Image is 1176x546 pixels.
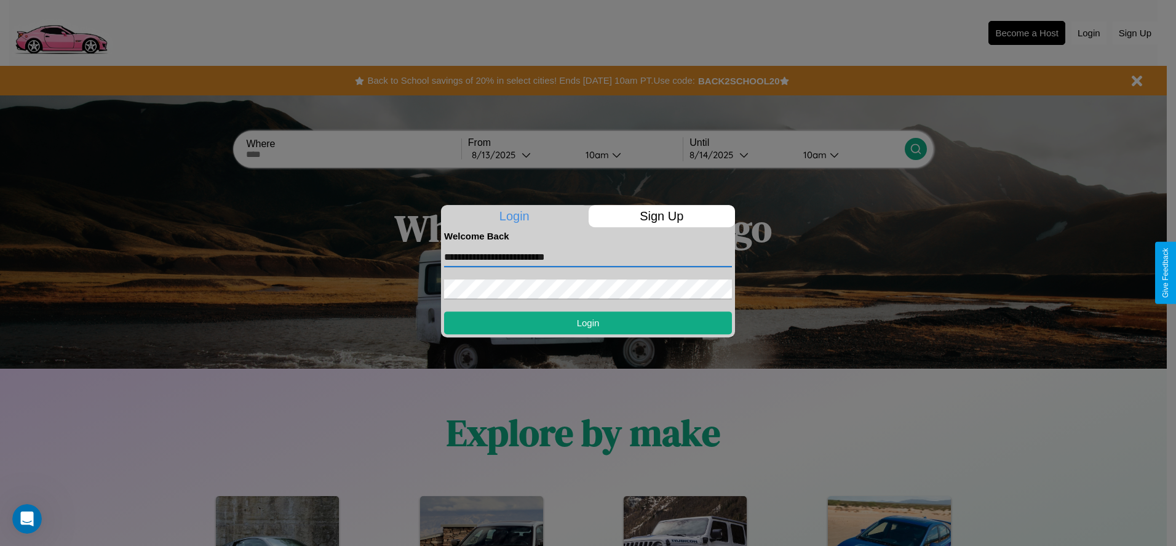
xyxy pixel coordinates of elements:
[1161,248,1170,298] div: Give Feedback
[444,311,732,334] button: Login
[589,205,736,227] p: Sign Up
[444,231,732,241] h4: Welcome Back
[12,504,42,534] iframe: Intercom live chat
[441,205,588,227] p: Login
